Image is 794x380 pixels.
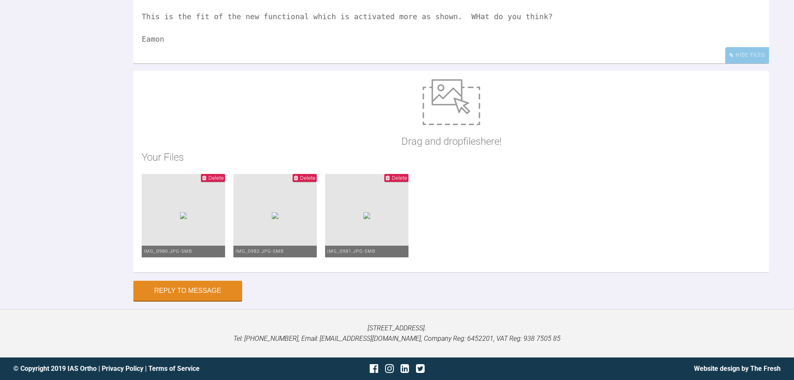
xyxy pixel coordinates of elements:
h2: Your Files [142,149,761,165]
img: 8e1291ef-e3f5-404a-b07c-3398a2993ff2 [272,212,278,219]
div: © Copyright 2019 IAS Ortho | | [13,363,269,374]
p: [STREET_ADDRESS]. Tel: [PHONE_NUMBER], Email: [EMAIL_ADDRESS][DOMAIN_NAME], Company Reg: 6452201,... [13,323,781,344]
a: Terms of Service [148,365,200,372]
span: Delete [208,175,224,181]
span: Delete [392,175,407,181]
span: IMG_0981.JPG - 5MB [327,249,376,254]
span: IMG_0980.JPG - 5MB [144,249,192,254]
span: IMG_0982.JPG - 5MB [235,249,284,254]
div: Hide Files [725,47,769,63]
a: Website design by The Fresh [694,365,781,372]
a: Privacy Policy [102,365,143,372]
span: Delete [300,175,316,181]
img: fdad5a8d-a2f1-4d82-b48d-8348095c2bcb [180,212,187,219]
p: Drag and drop files here! [401,133,501,149]
button: Reply to Message [133,281,242,301]
img: e37de456-4616-4ced-9c4c-0b2b4ad6fabc [363,212,370,219]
